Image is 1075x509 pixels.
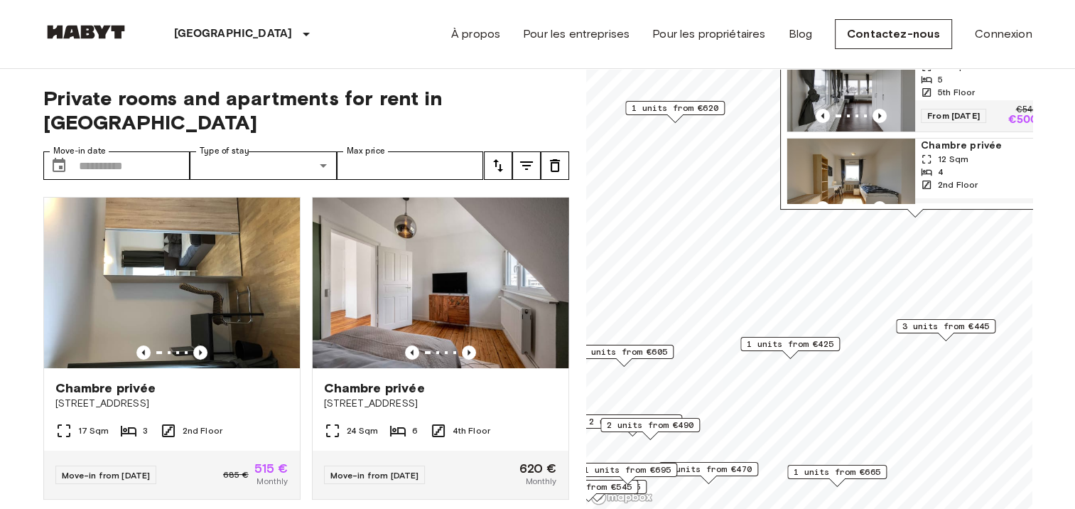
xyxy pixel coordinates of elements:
span: 1 units from €605 [580,345,667,358]
span: From [DATE] [921,109,986,123]
button: Previous image [816,109,830,123]
span: 2 units from €490 [607,419,693,432]
p: [GEOGRAPHIC_DATA] [174,26,293,43]
button: Previous image [193,345,207,360]
div: Map marker [625,101,725,123]
span: Move-in from [DATE] [62,470,151,481]
a: Pour les entreprises [523,26,630,43]
button: Previous image [816,201,830,215]
div: Map marker [740,337,840,359]
span: 5 [938,73,943,86]
div: Map marker [659,462,758,484]
a: Pour les propriétaires [652,26,765,43]
a: Marketing picture of unit DE-09-012-04MPrevious imagePrevious image16 Sqm55th FloorFrom [DATE]€54... [787,45,1044,132]
div: Map marker [896,319,995,341]
span: Chambre privée [921,139,1037,153]
a: Connexion [975,26,1032,43]
span: Private rooms and apartments for rent in [GEOGRAPHIC_DATA] [43,86,569,134]
p: €500 [1008,114,1037,126]
img: Marketing picture of unit DE-09-006-002-01HF [44,198,300,368]
span: 1 units from €665 [794,466,880,478]
div: Map marker [574,345,674,367]
button: Previous image [873,109,887,123]
span: 515 € [254,462,288,475]
span: 620 € [519,462,557,475]
span: 5th Floor [938,86,975,99]
div: Map marker [539,480,638,502]
a: Contactez-nous [835,19,952,49]
span: Chambre privée [55,380,156,397]
span: 4 [938,166,944,178]
span: 3 [143,424,148,437]
div: Map marker [583,414,682,436]
span: 4th Floor [453,424,490,437]
span: 2 units from €545 [545,481,632,493]
button: Previous image [873,201,887,215]
span: 685 € [223,468,249,481]
span: 17 Sqm [78,424,109,437]
span: 24 Sqm [347,424,379,437]
span: 12 Sqm [938,153,968,166]
a: Marketing picture of unit DE-09-016-001-02HFPrevious imagePrevious imageChambre privée[STREET_ADD... [312,197,569,500]
span: Move-in from [DATE] [330,470,419,481]
span: [STREET_ADDRESS] [55,397,288,411]
a: Blog [788,26,812,43]
span: [STREET_ADDRESS] [324,397,557,411]
button: Previous image [136,345,151,360]
span: 2 units from €470 [665,463,752,476]
label: Move-in date [53,145,106,157]
span: 1 units from €695 [584,464,671,476]
label: Type of stay [200,145,249,157]
div: Map marker [547,480,647,502]
label: Max price [347,145,385,157]
div: Map marker [787,465,887,487]
button: tune [512,151,541,180]
span: Monthly [256,475,288,488]
button: tune [541,151,569,180]
span: 2nd Floor [183,424,222,437]
img: Marketing picture of unit DE-09-014-04M [787,139,915,224]
div: Map marker [600,418,700,440]
p: €545 [1015,106,1037,114]
span: 2 units from €555 [553,481,640,493]
button: tune [484,151,512,180]
span: 1 units from €425 [747,338,833,350]
span: Chambre privée [324,380,425,397]
button: Previous image [405,345,419,360]
a: À propos [451,26,500,43]
span: 2 units from €515 [589,415,676,428]
button: Previous image [462,345,476,360]
span: 3 units from €445 [902,320,989,333]
img: Marketing picture of unit DE-09-012-04M [787,46,915,132]
a: Marketing picture of unit DE-09-006-002-01HFPrevious imagePrevious imageChambre privée[STREET_ADD... [43,197,301,500]
span: Monthly [525,475,556,488]
span: 6 [412,424,418,437]
a: Marketing picture of unit DE-09-014-04MPrevious imagePrevious imageChambre privée12 Sqm42nd Floor... [787,138,1044,225]
img: Marketing picture of unit DE-09-016-001-02HF [313,198,568,368]
span: 2nd Floor [938,178,978,191]
div: Map marker [578,463,677,485]
img: Habyt [43,25,129,39]
button: Choose date [45,151,73,180]
span: 1 units from €620 [632,102,718,114]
